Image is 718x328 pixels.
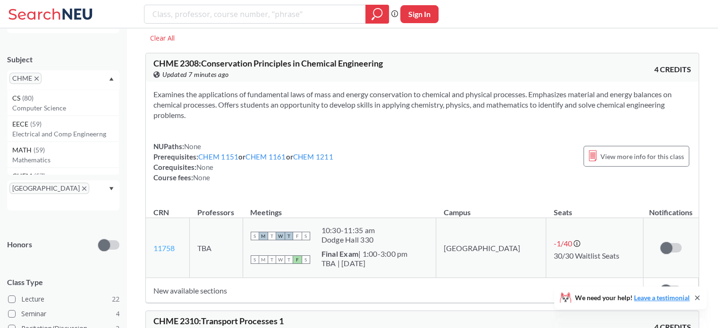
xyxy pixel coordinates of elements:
td: TBA [190,218,243,278]
span: T [268,255,276,264]
th: Meetings [243,198,436,218]
p: Honors [7,239,32,250]
span: W [276,232,285,240]
p: Mathematics [12,155,119,165]
span: Updated 7 minutes ago [162,69,229,80]
div: NUPaths: Prerequisites: or or Corequisites: Course fees: [153,141,333,183]
span: M [259,255,268,264]
span: [GEOGRAPHIC_DATA]X to remove pill [9,183,89,194]
label: Lecture [8,293,119,305]
span: CS [12,93,22,103]
span: None [193,173,210,182]
div: | 1:00-3:00 pm [321,249,408,259]
td: New available sections [146,278,643,303]
span: M [259,232,268,240]
input: Class, professor, course number, "phrase" [152,6,359,22]
button: Sign In [400,5,439,23]
span: S [251,232,259,240]
span: 4 [116,309,119,319]
svg: X to remove pill [82,186,86,191]
div: 10:30 - 11:35 am [321,226,375,235]
span: We need your help! [575,294,690,301]
a: CHEM 1151 [198,152,238,161]
span: None [196,163,213,171]
a: Leave a testimonial [634,294,690,302]
th: Seats [546,198,643,218]
div: [GEOGRAPHIC_DATA]X to remove pillDropdown arrow [7,180,119,210]
span: ( 59 ) [30,120,42,128]
th: Notifications [643,198,698,218]
td: [GEOGRAPHIC_DATA] [436,218,546,278]
span: Class Type [7,277,119,287]
span: S [251,255,259,264]
section: Examines the applications of fundamental laws of mass and energy conservation to chemical and phy... [153,89,691,120]
a: CHEM 1211 [293,152,333,161]
span: W [276,255,285,264]
span: ( 57 ) [34,172,45,180]
span: None [184,142,201,151]
div: magnifying glass [365,5,389,24]
span: F [293,232,302,240]
span: S [302,232,310,240]
th: Professors [190,198,243,218]
a: CHEM 1161 [245,152,286,161]
div: Dodge Hall 330 [321,235,375,244]
span: -1 / 40 [554,239,572,248]
span: MATH [12,145,34,155]
b: Final Exam [321,249,359,258]
svg: Dropdown arrow [109,187,114,191]
span: CHME 2310 : Transport Processes 1 [153,316,284,326]
span: EECE [12,119,30,129]
div: Clear All [145,31,179,45]
span: CHEM [12,171,34,181]
span: T [268,232,276,240]
span: CHME 2308 : Conservation Principles in Chemical Engineering [153,58,383,68]
span: 4 CREDITS [654,64,691,75]
span: S [302,255,310,264]
span: ( 59 ) [34,146,45,154]
th: Campus [436,198,546,218]
span: 30/30 Waitlist Seats [554,251,619,260]
p: Electrical and Comp Engineerng [12,129,119,139]
div: TBA | [DATE] [321,259,408,268]
svg: Dropdown arrow [109,77,114,81]
label: Seminar [8,308,119,320]
span: ( 80 ) [22,94,34,102]
a: 11758 [153,244,175,252]
span: T [285,255,293,264]
span: CHMEX to remove pill [9,73,42,84]
span: F [293,255,302,264]
div: CRN [153,207,169,218]
svg: X to remove pill [34,76,39,81]
span: 22 [112,294,119,304]
div: Subject [7,54,119,65]
span: T [285,232,293,240]
p: Computer Science [12,103,119,113]
span: View more info for this class [600,151,684,162]
div: CHMEX to remove pillDropdown arrowCS(80)Computer ScienceEECE(59)Electrical and Comp EngineerngMAT... [7,70,119,90]
svg: magnifying glass [372,8,383,21]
